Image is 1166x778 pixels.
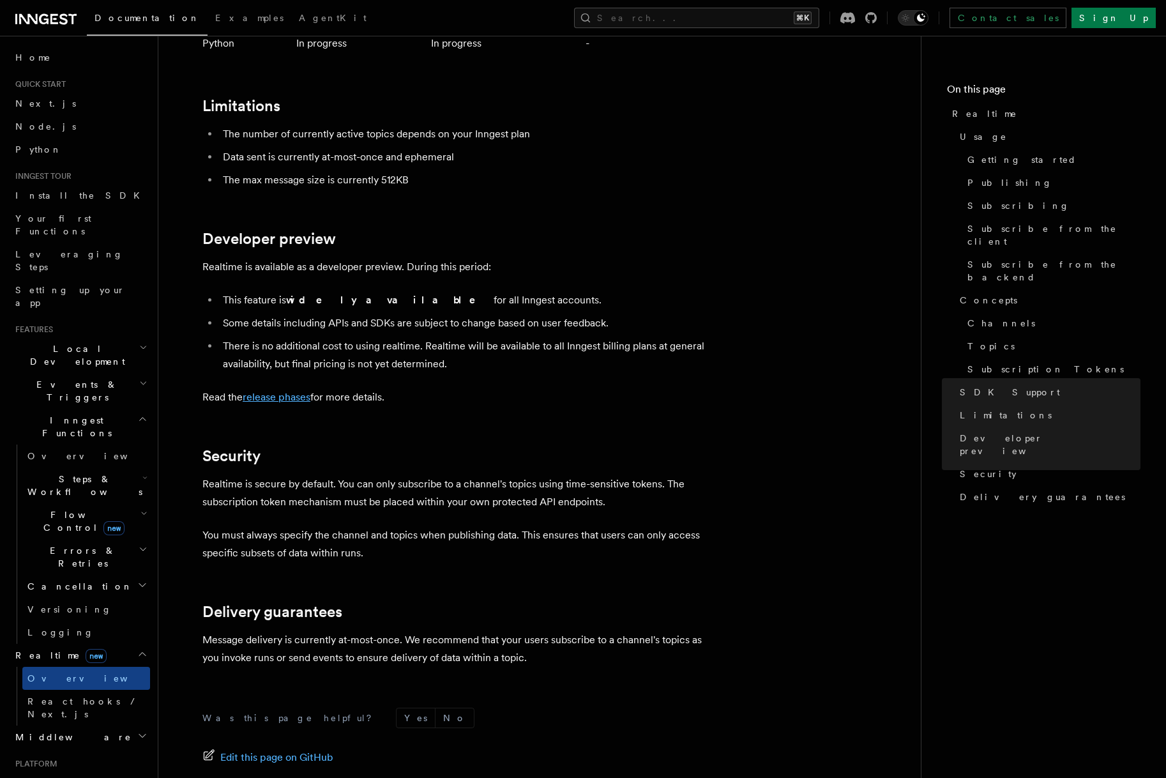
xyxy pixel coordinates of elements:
[220,749,333,767] span: Edit this page on GitHub
[967,153,1077,166] span: Getting started
[15,144,62,155] span: Python
[962,194,1140,217] a: Subscribing
[426,30,580,56] td: In progress
[960,432,1140,457] span: Developer preview
[22,544,139,570] span: Errors & Retries
[22,575,150,598] button: Cancellation
[15,51,51,64] span: Home
[95,13,200,23] span: Documentation
[202,526,713,562] p: You must always specify the channel and topics when publishing data. This ensures that users can ...
[952,107,1017,120] span: Realtime
[10,378,139,404] span: Events & Triggers
[10,207,150,243] a: Your first Functions
[219,291,713,309] li: This feature is for all Inngest accounts.
[10,324,53,335] span: Features
[960,386,1060,399] span: SDK Support
[898,10,928,26] button: Toggle dark mode
[967,176,1052,189] span: Publishing
[202,97,280,115] a: Limitations
[967,222,1140,248] span: Subscribe from the client
[10,759,57,769] span: Platform
[286,294,494,306] strong: widely available
[15,190,148,201] span: Install the SDK
[962,217,1140,253] a: Subscribe from the client
[435,708,474,728] button: No
[10,414,138,439] span: Inngest Functions
[22,621,150,644] a: Logging
[291,4,374,34] a: AgentKit
[208,4,291,34] a: Examples
[27,451,159,461] span: Overview
[22,473,142,498] span: Steps & Workflows
[219,314,713,332] li: Some details including APIs and SDKs are subject to change based on user feedback.
[574,8,819,28] button: Search...⌘K
[955,404,1140,427] a: Limitations
[27,696,140,719] span: React hooks / Next.js
[955,427,1140,462] a: Developer preview
[955,462,1140,485] a: Security
[22,503,150,539] button: Flow Controlnew
[10,46,150,69] a: Home
[10,649,107,662] span: Realtime
[10,278,150,314] a: Setting up your app
[22,580,133,593] span: Cancellation
[10,79,66,89] span: Quick start
[955,125,1140,148] a: Usage
[10,409,150,445] button: Inngest Functions
[299,13,367,23] span: AgentKit
[967,363,1124,376] span: Subscription Tokens
[15,121,76,132] span: Node.js
[10,445,150,644] div: Inngest Functions
[22,667,150,690] a: Overview
[10,342,139,368] span: Local Development
[202,258,713,276] p: Realtime is available as a developer preview. During this period:
[962,171,1140,194] a: Publishing
[960,294,1017,307] span: Concepts
[243,391,310,403] a: release phases
[22,539,150,575] button: Errors & Retries
[202,749,333,767] a: Edit this page on GitHub
[22,445,150,468] a: Overview
[86,649,107,663] span: new
[22,508,140,534] span: Flow Control
[215,13,284,23] span: Examples
[10,667,150,726] div: Realtimenew
[10,644,150,667] button: Realtimenew
[967,340,1015,353] span: Topics
[291,30,427,56] td: In progress
[219,148,713,166] li: Data sent is currently at-most-once and ephemeral
[10,373,150,409] button: Events & Triggers
[202,475,713,511] p: Realtime is secure by default. You can only subscribe to a channel's topics using time-sensitive ...
[219,171,713,189] li: The max message size is currently 512KB
[397,708,435,728] button: Yes
[22,598,150,621] a: Versioning
[27,604,112,614] span: Versioning
[955,381,1140,404] a: SDK Support
[103,521,125,535] span: new
[10,337,150,373] button: Local Development
[27,627,94,637] span: Logging
[962,358,1140,381] a: Subscription Tokens
[960,468,1017,480] span: Security
[960,130,1007,143] span: Usage
[10,731,132,744] span: Middleware
[10,171,72,181] span: Inngest tour
[202,447,261,465] a: Security
[947,82,1140,102] h4: On this page
[960,491,1125,503] span: Delivery guarantees
[950,8,1066,28] a: Contact sales
[15,213,91,236] span: Your first Functions
[962,312,1140,335] a: Channels
[794,11,812,24] kbd: ⌘K
[10,115,150,138] a: Node.js
[15,249,123,272] span: Leveraging Steps
[27,673,159,683] span: Overview
[202,230,336,248] a: Developer preview
[10,92,150,115] a: Next.js
[15,98,76,109] span: Next.js
[967,258,1140,284] span: Subscribe from the backend
[967,317,1035,330] span: Channels
[15,285,125,308] span: Setting up your app
[960,409,1052,422] span: Limitations
[947,102,1140,125] a: Realtime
